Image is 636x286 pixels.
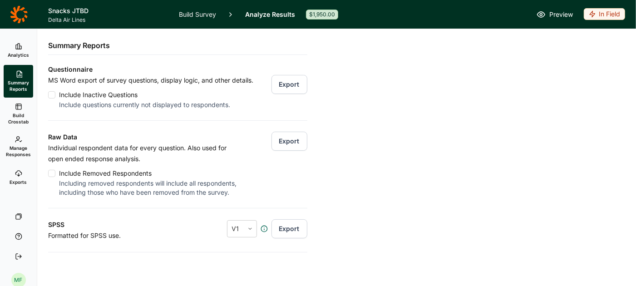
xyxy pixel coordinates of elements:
[584,8,625,21] button: In Field
[8,52,29,58] span: Analytics
[48,230,178,241] p: Formatted for SPSS use.
[59,100,253,109] div: Include questions currently not displayed to respondents.
[584,8,625,20] div: In Field
[59,168,240,179] div: Include Removed Respondents
[549,9,573,20] span: Preview
[4,36,33,65] a: Analytics
[7,79,30,92] span: Summary Reports
[4,98,33,130] a: Build Crosstab
[48,5,168,16] h1: Snacks JTBD
[306,10,338,20] div: $1,950.00
[59,89,253,100] div: Include Inactive Questions
[48,75,253,86] p: MS Word export of survey questions, display logic, and other details.
[48,219,178,230] h3: SPSS
[4,130,33,163] a: Manage Responses
[271,75,307,94] button: Export
[48,143,240,164] p: Individual respondent data for every question. Also used for open ended response analysis.
[537,9,573,20] a: Preview
[4,163,33,192] a: Exports
[10,179,27,185] span: Exports
[48,40,110,51] h2: Summary Reports
[48,132,240,143] h3: Raw Data
[59,179,240,197] div: Including removed respondents will include all respondents, including those who have been removed...
[48,64,307,75] h3: Questionnaire
[4,65,33,98] a: Summary Reports
[48,16,168,24] span: Delta Air Lines
[6,145,31,158] span: Manage Responses
[7,112,30,125] span: Build Crosstab
[271,219,307,238] button: Export
[271,132,307,151] button: Export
